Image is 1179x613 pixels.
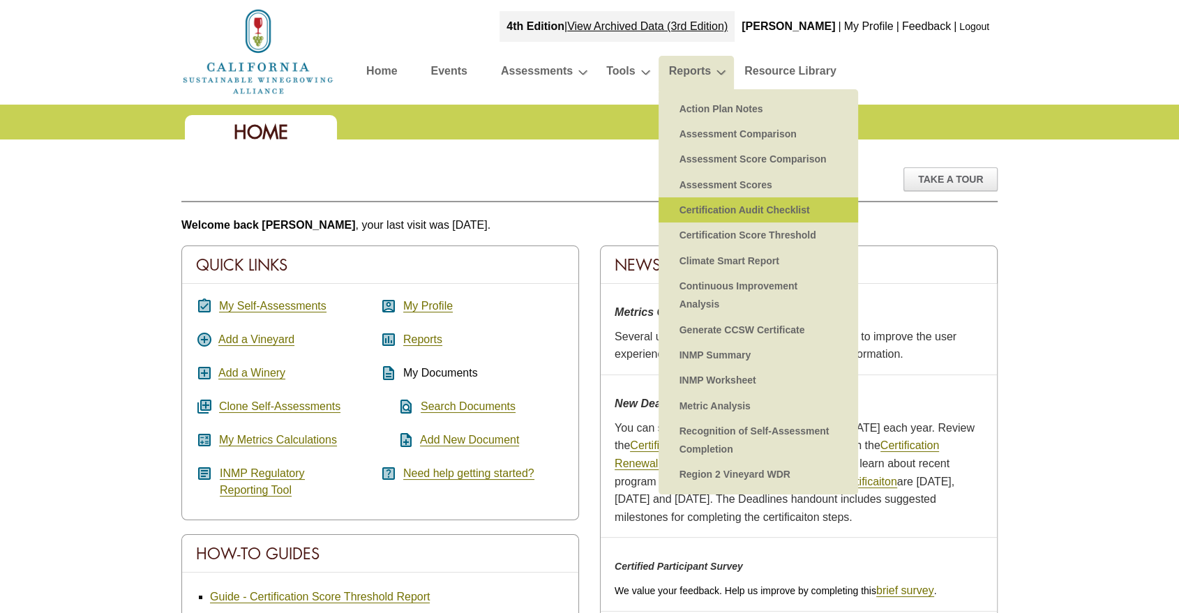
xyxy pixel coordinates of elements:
a: Action Plan Notes [673,96,844,121]
a: Deadlines for Certificaiton [769,476,896,488]
a: brief survey [876,584,934,597]
div: | [952,11,958,42]
i: assessment [380,331,397,348]
i: queue [196,398,213,415]
div: Quick Links [182,246,578,284]
span: Several updates were made to the metrics center to improve the user experience and remove under-u... [615,331,956,361]
a: Continuous Improvement Analysis [673,273,844,317]
strong: New Deadlines [615,398,693,409]
a: My Metrics Calculations [219,434,337,446]
a: Metric Analysis [673,393,844,418]
a: Assessment Score Comparison [673,146,844,172]
div: | [500,11,735,42]
a: Events [430,61,467,86]
a: INMP Worksheet [673,368,844,393]
a: Add a Vineyard [218,333,294,346]
span: Home [234,120,288,144]
div: | [836,11,842,42]
i: note_add [380,432,414,448]
em: Certified Participant Survey [615,561,743,572]
img: logo_cswa2x.png [181,7,335,96]
a: Assessment Comparison [673,121,844,146]
a: Certification Renewal Steps [630,439,767,452]
i: help_center [380,465,397,482]
i: account_box [380,298,397,315]
strong: 4th Edition [506,20,564,32]
a: Certification Renewal Webinar [615,439,939,470]
i: description [380,365,397,381]
i: article [196,465,213,482]
i: find_in_page [380,398,414,415]
a: Assessments [501,61,573,86]
a: Guide - Certification Score Threshold Report [210,591,430,603]
a: View Archived Data (3rd Edition) [567,20,728,32]
a: Home [181,45,335,56]
a: My Profile [843,20,893,32]
b: Welcome back [PERSON_NAME] [181,219,356,231]
a: Generate CCSW Certificate [673,317,844,342]
div: How-To Guides [182,535,578,573]
a: Reports [403,333,442,346]
a: Certification Audit Checklist [673,197,844,222]
a: Logout [959,21,989,32]
strong: Metrics Center Updates [615,306,739,318]
p: , your last visit was [DATE]. [181,216,998,234]
span: » [848,127,855,141]
div: Take A Tour [903,167,998,191]
a: My Self-Assessments [219,300,326,312]
span: We value your feedback. Help us improve by completing this . [615,585,936,596]
a: Climate Smart Report [673,248,844,273]
div: News [601,246,997,284]
p: You can start the Self-Assessment as early as [DATE] each year. Review the handout and watch the ... [615,419,983,527]
a: Add New Document [420,434,519,446]
a: Feedback [902,20,951,32]
a: INMP Summary [673,342,844,368]
a: Need help getting started? [403,467,534,480]
a: Tools [606,61,635,86]
i: add_circle [196,331,213,348]
div: | [895,11,901,42]
a: Search Documents [421,400,516,413]
b: [PERSON_NAME] [742,20,835,32]
span: My Documents [403,367,478,379]
a: Add a Winery [218,367,285,379]
i: add_box [196,365,213,381]
a: Clone Self-Assessments [219,400,340,413]
a: Recognition of Self-Assessment Completion [673,418,844,462]
i: calculate [196,432,213,448]
a: Region 2 Vineyard WDR [673,462,844,487]
a: Certification Score Threshold [673,222,844,248]
a: Reports [669,61,711,86]
a: Home [366,61,397,86]
a: My Profile [403,300,453,312]
a: Resource Library [744,61,836,86]
i: assignment_turned_in [196,298,213,315]
a: INMP RegulatoryReporting Tool [220,467,305,497]
a: Assessment Scores [673,172,844,197]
